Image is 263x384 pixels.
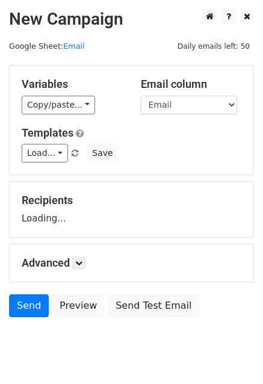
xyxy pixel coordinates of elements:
[22,78,123,91] h5: Variables
[52,294,105,317] a: Preview
[87,144,118,163] button: Save
[22,194,241,207] h5: Recipients
[141,78,242,91] h5: Email column
[173,42,254,51] a: Daily emails left: 50
[9,9,254,29] h2: New Campaign
[63,42,84,51] a: Email
[22,256,241,270] h5: Advanced
[9,42,85,51] small: Google Sheet:
[22,96,95,114] a: Copy/paste...
[108,294,199,317] a: Send Test Email
[22,126,73,139] a: Templates
[173,40,254,53] span: Daily emails left: 50
[22,144,68,163] a: Load...
[22,194,241,225] div: Loading...
[9,294,49,317] a: Send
